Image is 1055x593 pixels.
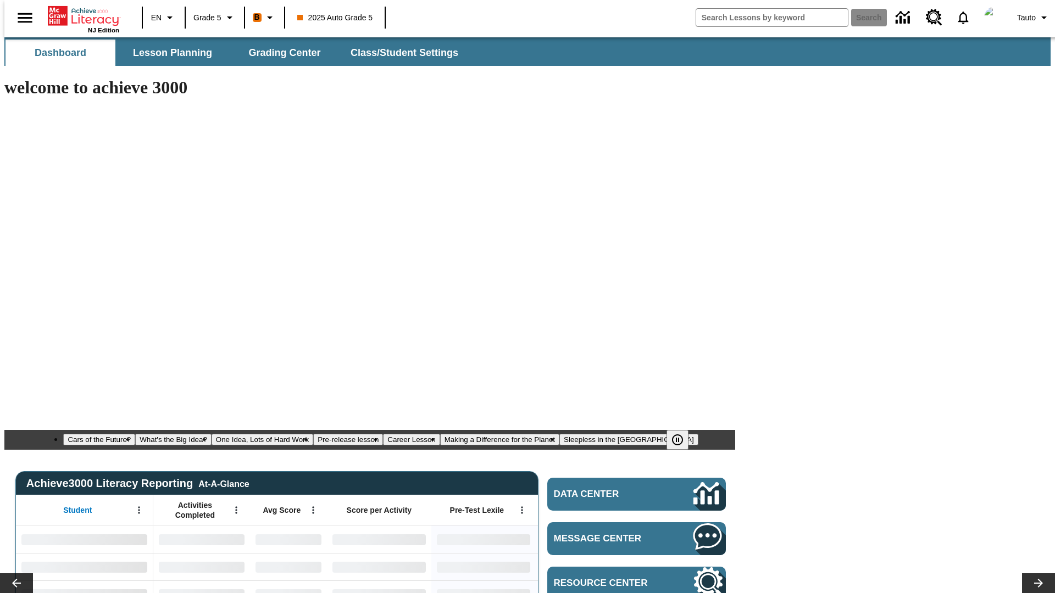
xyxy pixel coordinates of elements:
[230,40,340,66] button: Grading Center
[889,3,919,33] a: Data Center
[250,525,327,553] div: No Data,
[189,8,241,27] button: Grade: Grade 5, Select a grade
[949,3,978,32] a: Notifications
[559,434,698,445] button: Slide 7 Sleepless in the Animal Kingdom
[248,8,281,27] button: Boost Class color is orange. Change class color
[667,430,699,450] div: Pause
[919,3,949,32] a: Resource Center, Will open in new tab
[193,12,221,24] span: Grade 5
[667,430,688,450] button: Pause
[254,10,260,24] span: B
[342,40,467,66] button: Class/Student Settings
[133,47,212,59] span: Lesson Planning
[250,553,327,580] div: No Data,
[35,47,86,59] span: Dashboard
[347,505,412,515] span: Score per Activity
[450,505,504,515] span: Pre-Test Lexile
[88,27,119,33] span: NJ Edition
[383,434,440,445] button: Slide 5 Career Lesson
[212,434,313,445] button: Slide 3 One Idea, Lots of Hard Work
[248,47,320,59] span: Grading Center
[1022,573,1055,593] button: Lesson carousel, Next
[4,77,735,98] h1: welcome to achieve 3000
[159,500,231,520] span: Activities Completed
[4,40,468,66] div: SubNavbar
[263,505,301,515] span: Avg Score
[146,8,181,27] button: Language: EN, Select a language
[151,12,162,24] span: EN
[4,37,1051,66] div: SubNavbar
[131,502,147,518] button: Open Menu
[984,7,1006,29] img: avatar image
[48,4,119,33] div: Home
[153,553,250,580] div: No Data,
[135,434,212,445] button: Slide 2 What's the Big Idea?
[297,12,373,24] span: 2025 Auto Grade 5
[48,5,119,27] a: Home
[198,477,249,489] div: At-A-Glance
[63,505,92,515] span: Student
[440,434,559,445] button: Slide 6 Making a Difference for the Planet
[63,434,135,445] button: Slide 1 Cars of the Future?
[26,477,249,490] span: Achieve3000 Literacy Reporting
[554,533,660,544] span: Message Center
[514,502,530,518] button: Open Menu
[228,502,245,518] button: Open Menu
[547,522,726,555] a: Message Center
[1013,8,1055,27] button: Profile/Settings
[9,2,41,34] button: Open side menu
[153,525,250,553] div: No Data,
[978,3,1013,32] button: Select a new avatar
[547,478,726,511] a: Data Center
[305,502,321,518] button: Open Menu
[351,47,458,59] span: Class/Student Settings
[313,434,383,445] button: Slide 4 Pre-release lesson
[696,9,848,26] input: search field
[554,578,660,589] span: Resource Center
[5,40,115,66] button: Dashboard
[118,40,227,66] button: Lesson Planning
[1017,12,1036,24] span: Tauto
[554,489,657,500] span: Data Center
